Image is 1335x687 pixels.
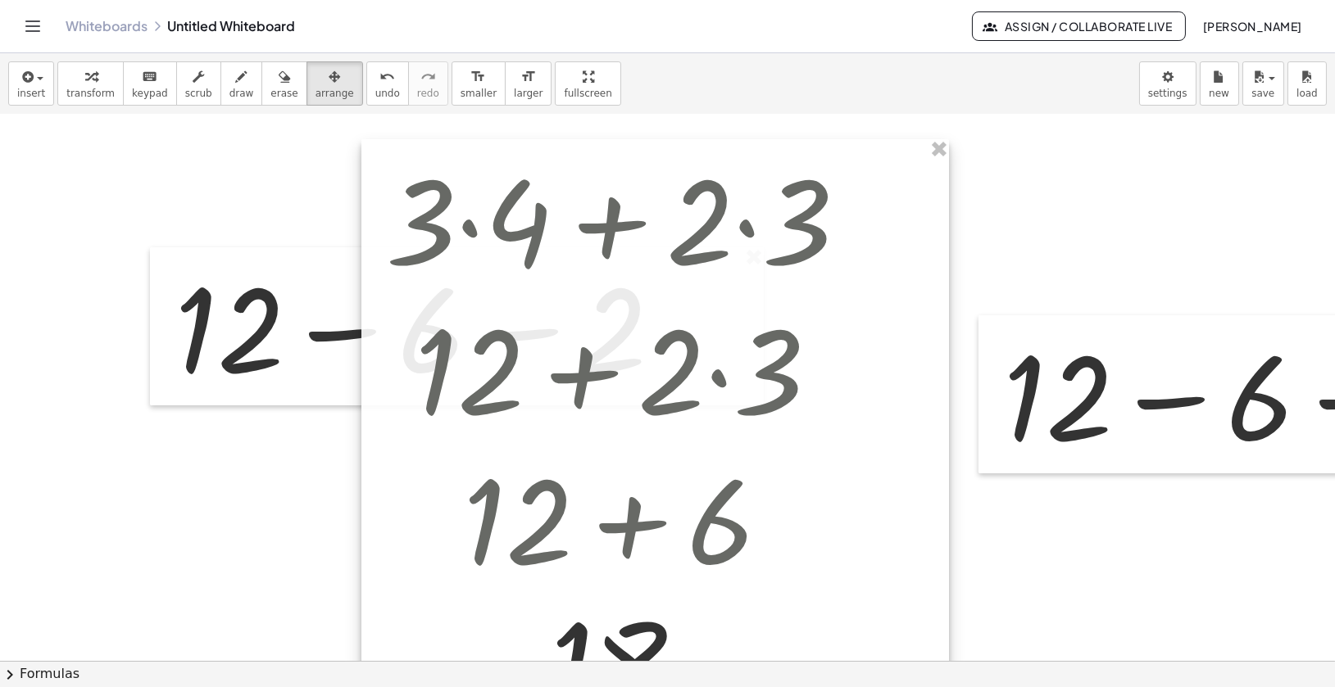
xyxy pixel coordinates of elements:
i: redo [420,67,436,87]
span: save [1251,88,1274,99]
button: settings [1139,61,1197,106]
span: erase [270,88,297,99]
button: new [1200,61,1239,106]
button: redoredo [408,61,448,106]
button: insert [8,61,54,106]
span: larger [514,88,543,99]
button: load [1287,61,1327,106]
span: insert [17,88,45,99]
button: erase [261,61,307,106]
button: fullscreen [555,61,620,106]
i: format_size [520,67,536,87]
span: keypad [132,88,168,99]
button: scrub [176,61,221,106]
button: format_sizesmaller [452,61,506,106]
span: new [1209,88,1229,99]
span: scrub [185,88,212,99]
button: [PERSON_NAME] [1189,11,1315,41]
span: undo [375,88,400,99]
span: load [1296,88,1318,99]
span: draw [229,88,254,99]
span: smaller [461,88,497,99]
button: format_sizelarger [505,61,552,106]
button: draw [220,61,263,106]
span: transform [66,88,115,99]
i: keyboard [142,67,157,87]
button: Toggle navigation [20,13,46,39]
a: Whiteboards [66,18,148,34]
span: arrange [316,88,354,99]
span: redo [417,88,439,99]
span: fullscreen [564,88,611,99]
button: keyboardkeypad [123,61,177,106]
span: Assign / Collaborate Live [986,19,1172,34]
i: undo [379,67,395,87]
i: format_size [470,67,486,87]
button: arrange [307,61,363,106]
button: transform [57,61,124,106]
span: settings [1148,88,1187,99]
button: save [1242,61,1284,106]
button: undoundo [366,61,409,106]
span: [PERSON_NAME] [1202,19,1302,34]
button: Assign / Collaborate Live [972,11,1186,41]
